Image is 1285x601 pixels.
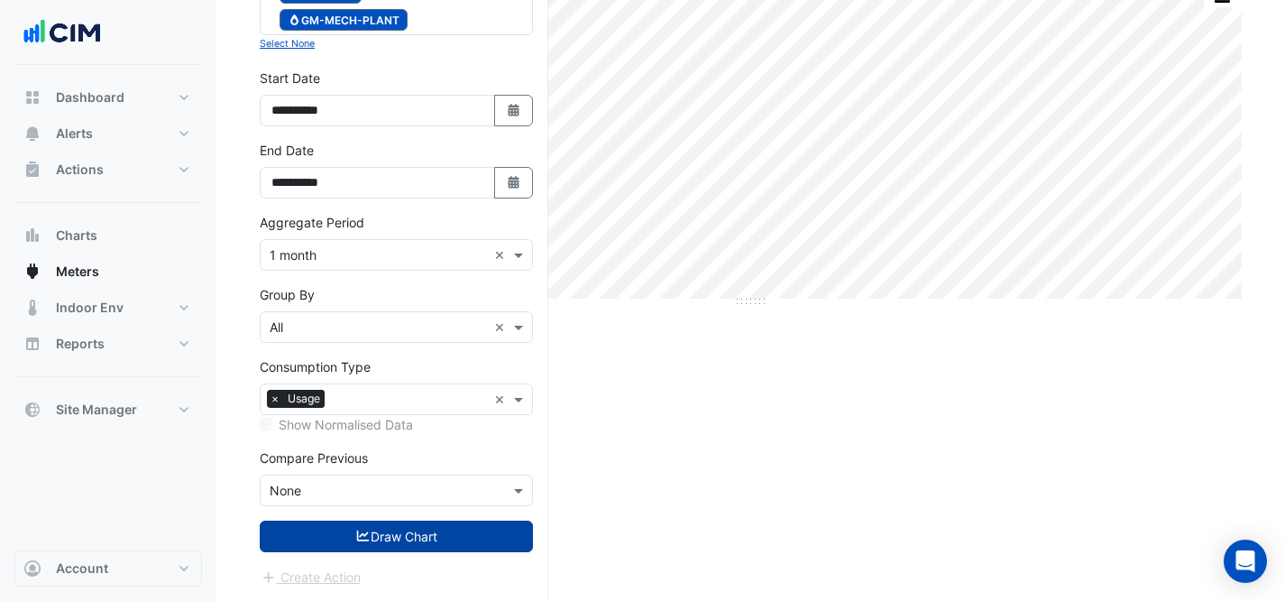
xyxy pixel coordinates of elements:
[260,285,315,304] label: Group By
[56,125,93,143] span: Alerts
[260,357,371,376] label: Consumption Type
[1224,540,1267,583] div: Open Intercom Messenger
[494,245,509,264] span: Clear
[23,227,41,245] app-icon: Charts
[280,9,408,31] span: GM-MECH-PLANT
[23,125,41,143] app-icon: Alerts
[56,161,104,179] span: Actions
[14,152,202,188] button: Actions
[56,227,97,245] span: Charts
[494,390,509,409] span: Clear
[23,88,41,106] app-icon: Dashboard
[283,390,325,408] span: Usage
[56,88,124,106] span: Dashboard
[260,415,533,434] div: Selected meters/streams do not support normalisation
[23,335,41,353] app-icon: Reports
[22,14,103,51] img: Company Logo
[23,299,41,317] app-icon: Indoor Env
[56,401,137,419] span: Site Manager
[23,401,41,419] app-icon: Site Manager
[506,175,522,190] fa-icon: Select Date
[288,13,301,26] fa-icon: Gas
[260,35,315,51] button: Select None
[56,263,99,281] span: Meters
[14,290,202,326] button: Indoor Env
[23,263,41,281] app-icon: Meters
[260,521,533,552] button: Draw Chart
[14,79,202,116] button: Dashboard
[506,103,522,118] fa-icon: Select Date
[56,299,124,317] span: Indoor Env
[260,141,314,160] label: End Date
[14,116,202,152] button: Alerts
[260,38,315,50] small: Select None
[14,550,202,587] button: Account
[14,392,202,428] button: Site Manager
[56,335,105,353] span: Reports
[494,318,509,337] span: Clear
[267,390,283,408] span: ×
[260,213,364,232] label: Aggregate Period
[260,569,362,584] app-escalated-ticket-create-button: Please draw the charts first
[260,448,368,467] label: Compare Previous
[14,217,202,254] button: Charts
[14,254,202,290] button: Meters
[56,559,108,578] span: Account
[14,326,202,362] button: Reports
[279,415,413,434] label: Show Normalised Data
[260,69,320,88] label: Start Date
[23,161,41,179] app-icon: Actions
